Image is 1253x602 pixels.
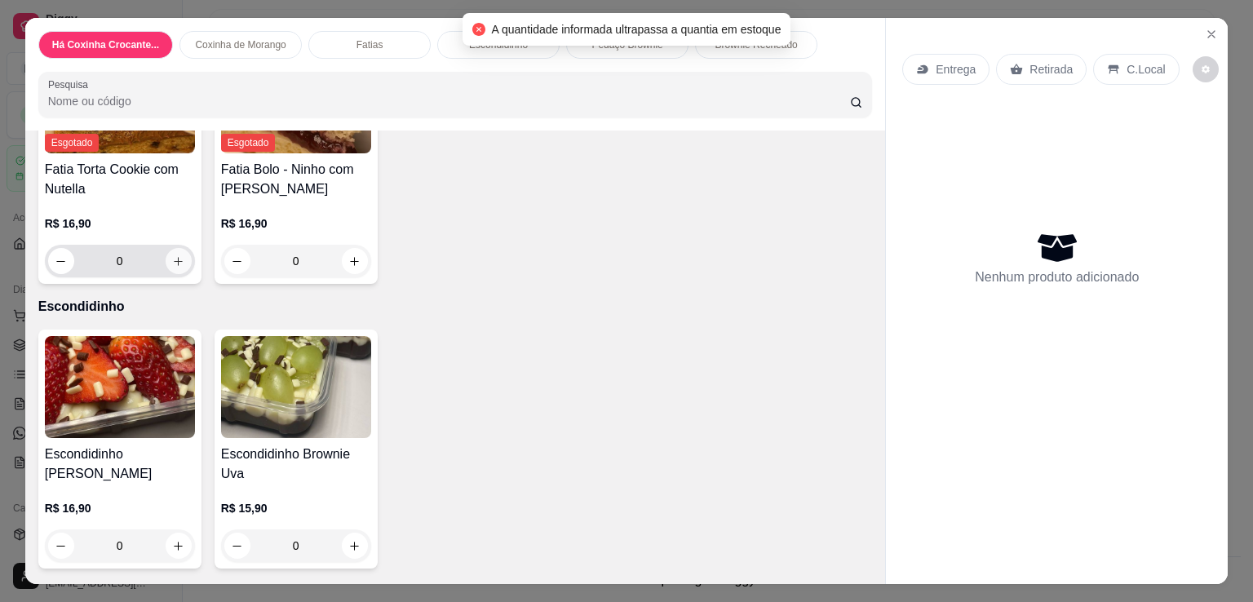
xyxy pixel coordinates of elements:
[45,445,195,484] h4: Escondidinho [PERSON_NAME]
[45,500,195,516] p: R$ 16,90
[221,336,371,438] img: product-image
[221,215,371,232] p: R$ 16,90
[166,248,192,274] button: increase-product-quantity
[45,160,195,199] h4: Fatia Torta Cookie com Nutella
[166,533,192,559] button: increase-product-quantity
[472,23,485,36] span: close-circle
[1029,61,1073,77] p: Retirada
[48,77,94,91] label: Pesquisa
[1127,61,1165,77] p: C.Local
[342,248,368,274] button: increase-product-quantity
[38,297,873,316] p: Escondidinho
[48,93,850,109] input: Pesquisa
[38,582,873,601] p: Pedaço Brownie
[1198,21,1224,47] button: Close
[356,38,383,51] p: Fatias
[48,533,74,559] button: decrease-product-quantity
[52,38,159,51] p: Há Coxinha Crocante...
[224,248,250,274] button: decrease-product-quantity
[342,533,368,559] button: increase-product-quantity
[221,134,276,152] span: Esgotado
[1193,56,1219,82] button: decrease-product-quantity
[45,336,195,438] img: product-image
[48,248,74,274] button: decrease-product-quantity
[221,160,371,199] h4: Fatia Bolo - Ninho com [PERSON_NAME]
[492,23,781,36] span: A quantidade informada ultrapassa a quantia em estoque
[975,268,1139,287] p: Nenhum produto adicionado
[224,533,250,559] button: decrease-product-quantity
[45,134,100,152] span: Esgotado
[45,215,195,232] p: R$ 16,90
[936,61,976,77] p: Entrega
[221,445,371,484] h4: Escondidinho Brownie Uva
[195,38,286,51] p: Coxinha de Morango
[221,500,371,516] p: R$ 15,90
